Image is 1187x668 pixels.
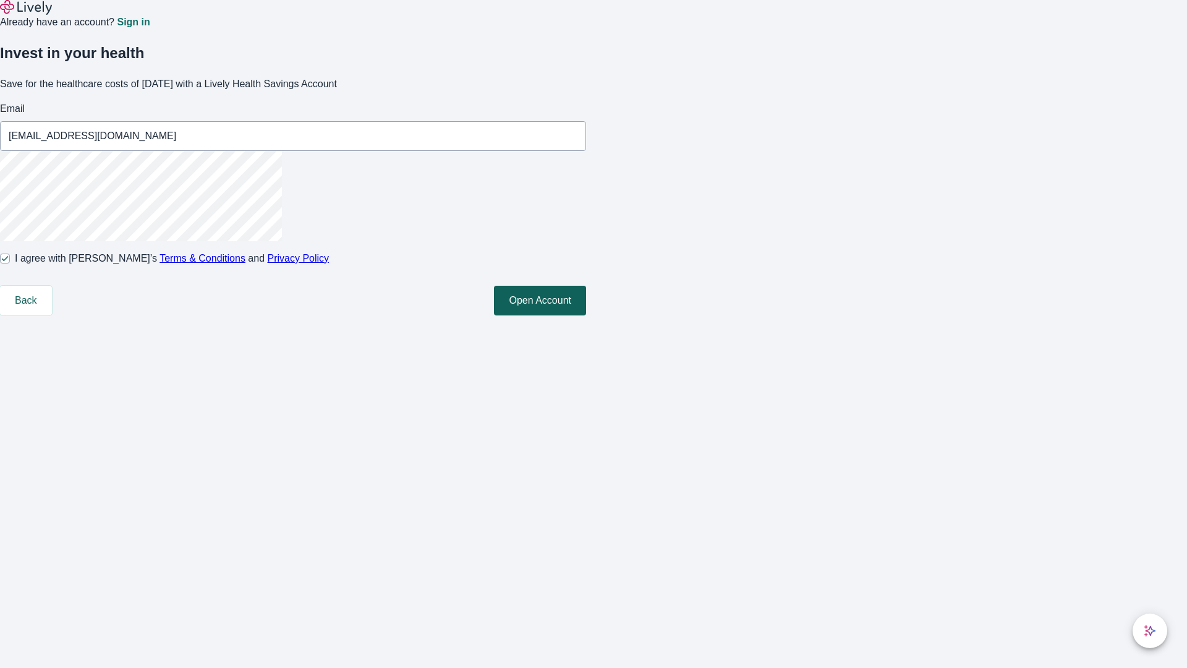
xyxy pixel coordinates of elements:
a: Sign in [117,17,150,27]
a: Privacy Policy [268,253,330,263]
svg: Lively AI Assistant [1144,625,1156,637]
button: Open Account [494,286,586,315]
span: I agree with [PERSON_NAME]’s and [15,251,329,266]
button: chat [1133,614,1167,648]
a: Terms & Conditions [160,253,245,263]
